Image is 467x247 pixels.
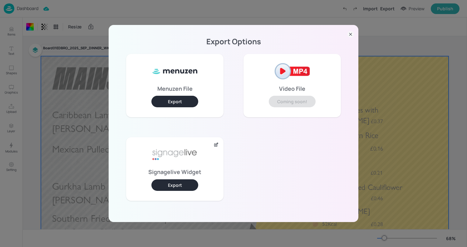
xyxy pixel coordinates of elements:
button: Export [151,96,198,107]
p: Video File [279,86,305,91]
img: ml8WC8f0XxQ8HKVnnVUe7f5Gv1vbApsJzyFa2MjOoB8SUy3kBkfteYo5TIAmtfcjWXsj8oHYkuYqrJRUn+qckOrNdzmSzIzkA... [151,59,198,84]
button: Export [151,179,198,191]
img: mp4-2af2121e.png [269,59,316,84]
p: Menuzen File [157,86,193,91]
img: signage-live-aafa7296.png [151,142,198,167]
p: Export Options [116,39,351,44]
p: Signagelive Widget [148,170,201,174]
